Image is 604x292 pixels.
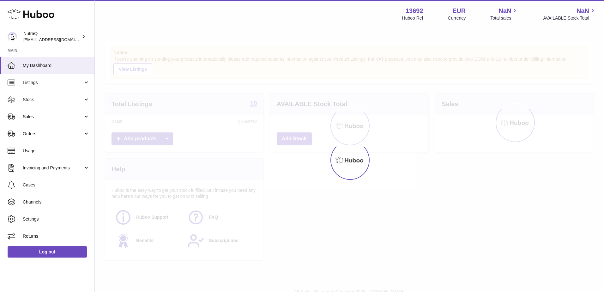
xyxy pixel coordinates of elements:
strong: 13692 [406,7,423,15]
span: Total sales [490,15,518,21]
a: NaN AVAILABLE Stock Total [543,7,596,21]
span: Sales [23,114,83,120]
div: Huboo Ref [402,15,423,21]
span: [EMAIL_ADDRESS][DOMAIN_NAME] [23,37,93,42]
span: Returns [23,233,90,239]
div: Currency [448,15,466,21]
span: Orders [23,131,83,137]
span: My Dashboard [23,63,90,69]
a: Log out [8,246,87,258]
img: log@nutraq.com [8,32,17,41]
span: NaN [498,7,511,15]
span: Stock [23,97,83,103]
strong: EUR [452,7,466,15]
span: Cases [23,182,90,188]
div: NutraQ [23,31,80,43]
span: Usage [23,148,90,154]
a: NaN Total sales [490,7,518,21]
span: Channels [23,199,90,205]
span: Listings [23,80,83,86]
span: Settings [23,216,90,222]
span: Invoicing and Payments [23,165,83,171]
span: AVAILABLE Stock Total [543,15,596,21]
span: NaN [577,7,589,15]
